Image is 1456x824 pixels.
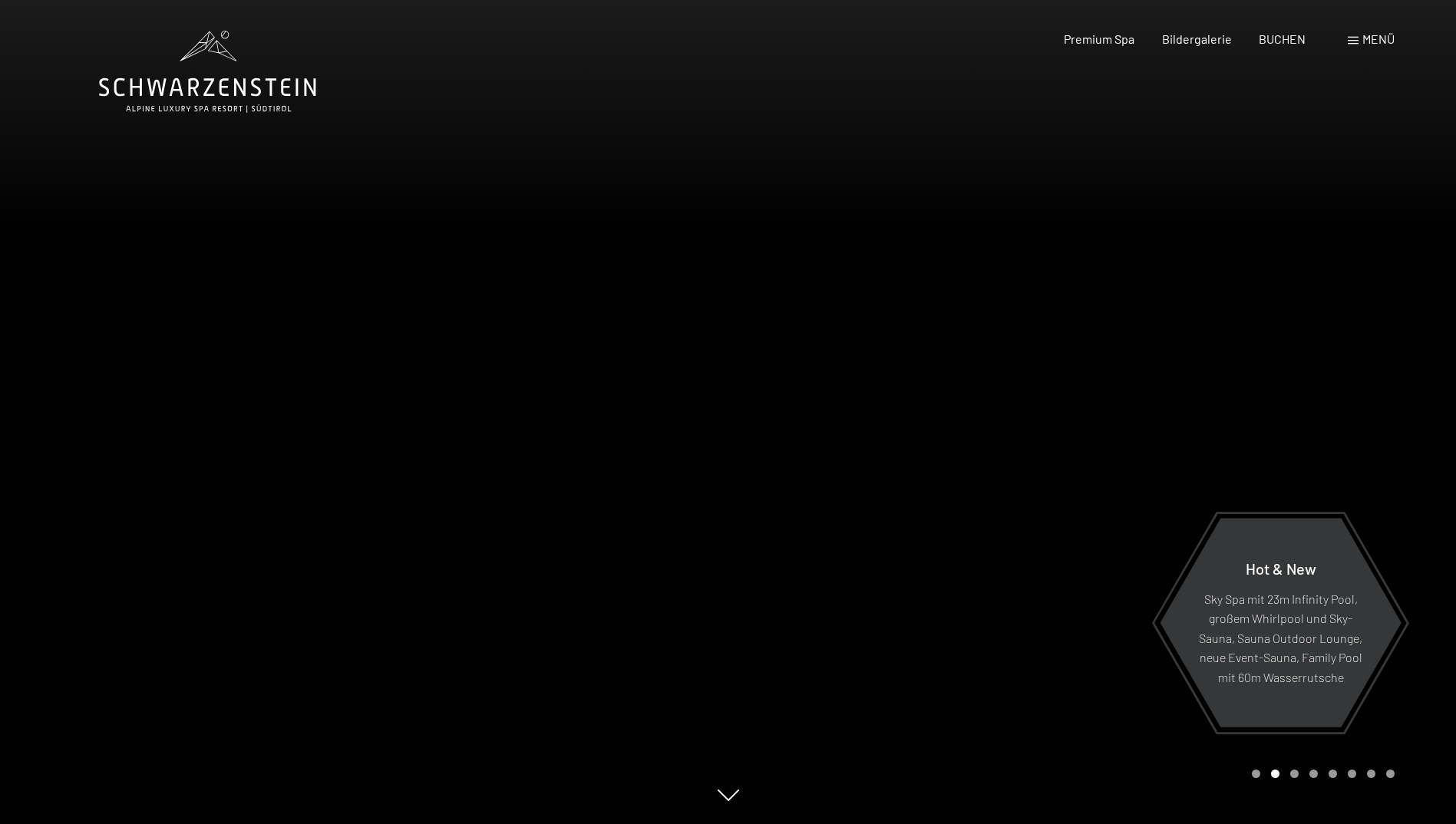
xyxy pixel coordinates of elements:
[1386,770,1395,778] div: Carousel Page 8
[1064,31,1134,46] a: Premium Spa
[1197,588,1364,687] p: Sky Spa mit 23m Infinity Pool, großem Whirlpool und Sky-Sauna, Sauna Outdoor Lounge, neue Event-S...
[1159,517,1402,728] a: Hot & New Sky Spa mit 23m Infinity Pool, großem Whirlpool und Sky-Sauna, Sauna Outdoor Lounge, ne...
[1309,770,1318,778] div: Carousel Page 4
[1329,770,1337,778] div: Carousel Page 5
[1362,31,1395,46] span: Menü
[1162,31,1232,46] a: Bildergalerie
[1367,770,1375,778] div: Carousel Page 7
[1348,770,1356,778] div: Carousel Page 6
[1252,770,1260,778] div: Carousel Page 1
[1246,770,1395,778] div: Carousel Pagination
[1246,559,1316,577] span: Hot & New
[1271,770,1279,778] div: Carousel Page 2 (Current Slide)
[1259,31,1306,46] a: BUCHEN
[1290,770,1299,778] div: Carousel Page 3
